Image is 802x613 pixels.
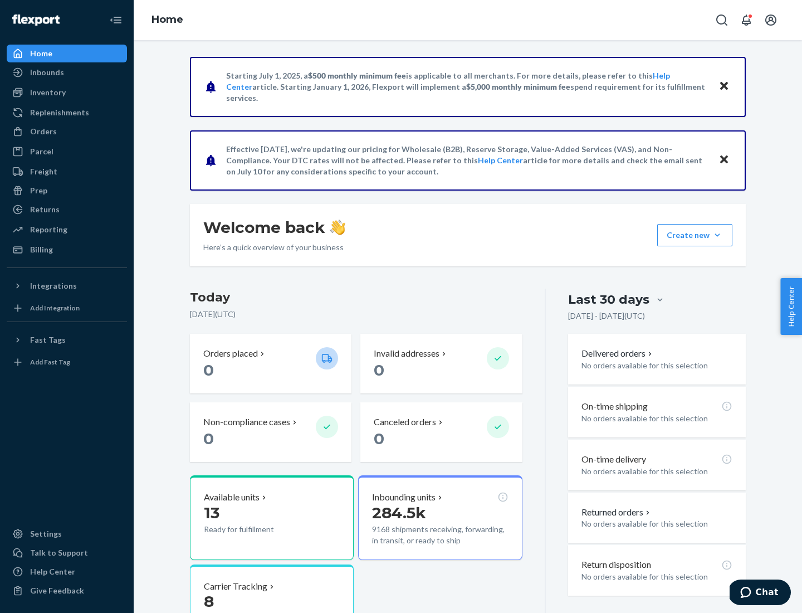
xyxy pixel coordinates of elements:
p: Canceled orders [374,416,436,429]
button: Give Feedback [7,582,127,600]
button: Open account menu [760,9,782,31]
div: Parcel [30,146,53,157]
button: Close [717,152,731,168]
span: 0 [374,429,384,448]
button: Open notifications [735,9,757,31]
div: Add Integration [30,303,80,313]
p: No orders available for this selection [581,413,732,424]
p: 9168 shipments receiving, forwarding, in transit, or ready to ship [372,524,508,546]
div: Billing [30,244,53,255]
a: Home [151,13,183,26]
img: hand-wave emoji [330,220,345,235]
button: Delivered orders [581,347,654,360]
p: Effective [DATE], we're updating our pricing for Wholesale (B2B), Reserve Storage, Value-Added Se... [226,144,708,177]
div: Integrations [30,280,77,291]
div: Fast Tags [30,334,66,346]
p: On-time shipping [581,400,648,413]
a: Add Fast Tag [7,353,127,371]
div: Help Center [30,566,75,577]
div: Orders [30,126,57,137]
p: On-time delivery [581,453,646,466]
iframe: Opens a widget where you can chat to one of our agents [730,580,791,607]
span: 13 [204,503,219,522]
button: Non-compliance cases 0 [190,402,351,462]
p: No orders available for this selection [581,466,732,477]
a: Reporting [7,221,127,239]
a: Orders [7,123,127,140]
span: 8 [204,592,214,611]
p: No orders available for this selection [581,571,732,582]
button: Create new [657,224,732,246]
ol: breadcrumbs [143,4,192,36]
p: No orders available for this selection [581,360,732,371]
a: Returns [7,201,127,218]
button: Orders placed 0 [190,334,351,393]
div: Freight [30,166,57,177]
p: No orders available for this selection [581,518,732,529]
a: Add Integration [7,299,127,317]
p: Ready for fulfillment [204,524,307,535]
p: Inbounding units [372,491,436,504]
button: Invalid addresses 0 [360,334,522,393]
a: Help Center [478,155,523,165]
div: Home [30,48,52,59]
p: [DATE] ( UTC ) [190,309,522,320]
p: Invalid addresses [374,347,439,360]
span: 0 [203,361,214,380]
a: Settings [7,525,127,543]
div: Last 30 days [568,291,649,308]
button: Close [717,79,731,95]
button: Open Search Box [711,9,733,31]
h1: Welcome back [203,217,345,237]
div: Inbounds [30,67,64,78]
img: Flexport logo [12,14,60,26]
button: Canceled orders 0 [360,402,522,462]
p: Return disposition [581,558,651,571]
div: Settings [30,528,62,539]
p: Available units [204,491,260,504]
button: Fast Tags [7,331,127,349]
a: Freight [7,163,127,181]
p: Carrier Tracking [204,580,267,593]
a: Billing [7,241,127,259]
span: $5,000 monthly minimum fee [466,82,570,91]
a: Inbounds [7,64,127,81]
button: Help Center [780,278,802,335]
p: Starting July 1, 2025, a is applicable to all merchants. For more details, please refer to this a... [226,70,708,104]
div: Replenishments [30,107,89,118]
a: Replenishments [7,104,127,121]
button: Talk to Support [7,544,127,562]
button: Integrations [7,277,127,295]
button: Returned orders [581,506,652,519]
button: Inbounding units284.5k9168 shipments receiving, forwarding, in transit, or ready to ship [358,475,522,560]
div: Reporting [30,224,67,235]
a: Parcel [7,143,127,160]
p: Orders placed [203,347,258,360]
button: Close Navigation [105,9,127,31]
a: Help Center [7,563,127,581]
p: Here’s a quick overview of your business [203,242,345,253]
p: Non-compliance cases [203,416,290,429]
div: Add Fast Tag [30,357,70,367]
div: Give Feedback [30,585,84,596]
span: 284.5k [372,503,426,522]
a: Prep [7,182,127,200]
h3: Today [190,289,522,306]
button: Available units13Ready for fulfillment [190,475,354,560]
p: [DATE] - [DATE] ( UTC ) [568,310,645,322]
span: 0 [203,429,214,448]
a: Inventory [7,84,127,101]
a: Home [7,45,127,62]
span: $500 monthly minimum fee [308,71,406,80]
div: Talk to Support [30,547,88,558]
div: Inventory [30,87,66,98]
div: Returns [30,204,60,215]
span: 0 [374,361,384,380]
div: Prep [30,185,47,196]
